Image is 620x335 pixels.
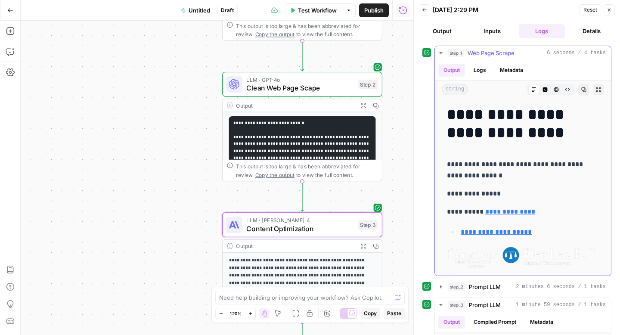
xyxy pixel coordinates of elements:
button: Logs [468,64,491,77]
div: This output is too large & has been abbreviated for review. to view the full content. [236,162,378,179]
button: Paste [384,308,405,319]
span: Untitled [189,6,210,15]
span: Test Workflow [298,6,337,15]
span: string [442,84,468,95]
button: Reset [580,4,601,16]
div: Step 3 [358,220,378,230]
button: Details [568,24,615,38]
span: step_1 [448,49,464,57]
button: Metadata [495,64,528,77]
span: Copy the output [255,31,294,37]
div: Output [236,101,354,109]
button: Output [419,24,465,38]
button: Output [438,316,465,329]
button: Publish [359,3,389,17]
g: Edge from step_1 to step_2 [301,41,304,71]
div: This output is too large & has been abbreviated for review. to view the full content. [236,22,378,38]
span: LLM · GPT-4o [246,75,354,84]
span: Reset [583,6,597,14]
span: 6 seconds / 4 tasks [547,49,606,57]
div: 6 seconds / 4 tasks [435,60,611,276]
span: Publish [364,6,384,15]
span: Paste [387,310,401,317]
g: Edge from step_2 to step_3 [301,181,304,211]
span: Copy [364,310,377,317]
span: Draft [221,6,234,14]
button: Untitled [176,3,215,17]
button: 1 minute 59 seconds / 1 tasks [435,298,611,312]
span: Content Optimization [246,223,354,234]
span: Prompt LLM [469,301,501,309]
button: 6 seconds / 4 tasks [435,46,611,60]
span: Web Page Scrape [468,49,515,57]
span: Prompt LLM [469,282,501,291]
span: Copy the output [255,172,294,178]
div: Output [236,242,354,250]
span: 120% [229,310,242,317]
button: Compiled Prompt [468,316,521,329]
div: Step 2 [358,80,378,89]
span: 2 minutes 6 seconds / 1 tasks [516,283,606,291]
span: Clean Web Page Scape [246,83,354,93]
button: Logs [519,24,565,38]
span: LLM · [PERSON_NAME] 4 [246,216,354,224]
button: Output [438,64,465,77]
button: Inputs [469,24,515,38]
span: step_3 [448,301,465,309]
span: 1 minute 59 seconds / 1 tasks [516,301,606,309]
button: Copy [360,308,380,319]
button: Metadata [525,316,558,329]
button: Test Workflow [285,3,342,17]
button: 2 minutes 6 seconds / 1 tasks [435,280,611,294]
span: step_2 [448,282,465,291]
